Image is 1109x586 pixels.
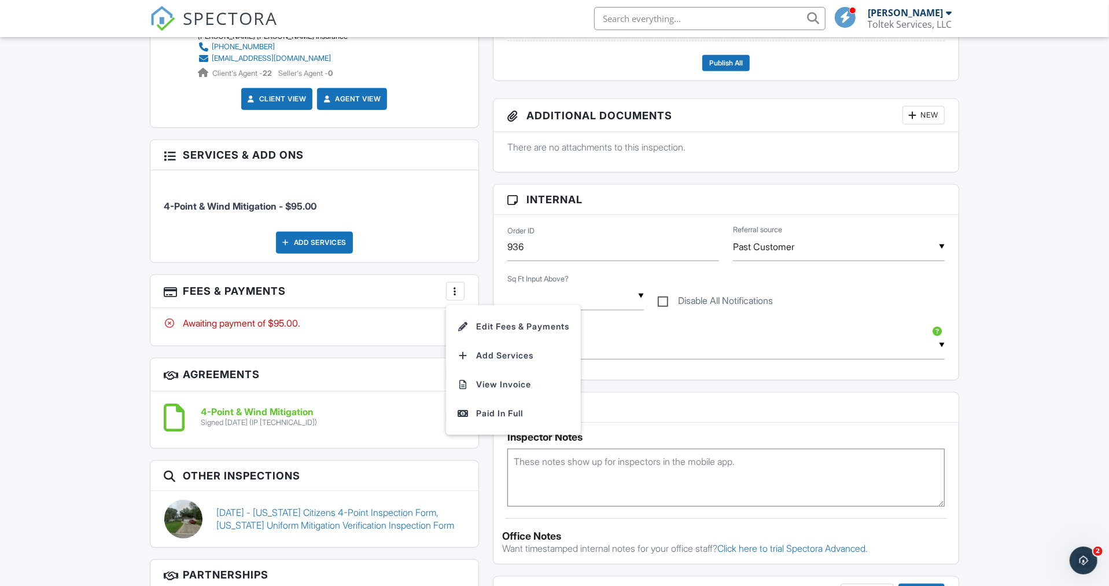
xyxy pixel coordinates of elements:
[212,42,275,52] div: [PHONE_NUMBER]
[150,16,278,40] a: SPECTORA
[198,41,339,53] a: [PHONE_NUMBER]
[216,506,465,532] a: [DATE] - [US_STATE] Citizens 4-Point Inspection Form, [US_STATE] Uniform Mitigation Verification ...
[276,232,353,254] div: Add Services
[164,179,465,222] li: Service: 4-Point & Wind Mitigation
[594,7,826,30] input: Search everything...
[150,140,478,170] h3: Services & Add ons
[507,225,535,236] label: Order ID
[150,461,478,491] h3: Other Inspections
[717,543,868,554] a: Click here to trial Spectora Advanced.
[150,6,175,31] img: The Best Home Inspection Software - Spectora
[1093,547,1103,556] span: 2
[164,200,317,212] span: 4-Point & Wind Mitigation - $95.00
[493,99,959,132] h3: Additional Documents
[150,275,478,308] h3: Fees & Payments
[658,295,773,310] label: Disable All Notifications
[329,69,333,78] strong: 0
[201,407,318,417] h6: 4-Point & Wind Mitigation
[493,185,959,215] h3: Internal
[201,418,318,427] div: Signed [DATE] (IP [TECHNICAL_ID])
[212,54,331,63] div: [EMAIL_ADDRESS][DOMAIN_NAME]
[733,225,782,235] label: Referral source
[263,69,272,78] strong: 22
[902,106,945,124] div: New
[507,274,569,284] label: Sq Ft Input Above?
[868,19,952,30] div: Toltek Services, LLC
[507,431,945,443] h5: Inspector Notes
[201,407,318,427] a: 4-Point & Wind Mitigation Signed [DATE] (IP [TECHNICAL_ID])
[198,53,339,64] a: [EMAIL_ADDRESS][DOMAIN_NAME]
[502,530,950,542] div: Office Notes
[493,393,959,423] h3: Notes
[245,93,307,105] a: Client View
[150,358,478,391] h3: Agreements
[164,317,465,329] div: Awaiting payment of $95.00.
[321,93,381,105] a: Agent View
[183,6,278,30] span: SPECTORA
[1070,547,1097,574] iframe: Intercom live chat
[213,69,274,78] span: Client's Agent -
[279,69,333,78] span: Seller's Agent -
[868,7,944,19] div: [PERSON_NAME]
[502,542,950,555] p: Want timestamped internal notes for your office staff?
[507,141,945,153] p: There are no attachments to this inspection.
